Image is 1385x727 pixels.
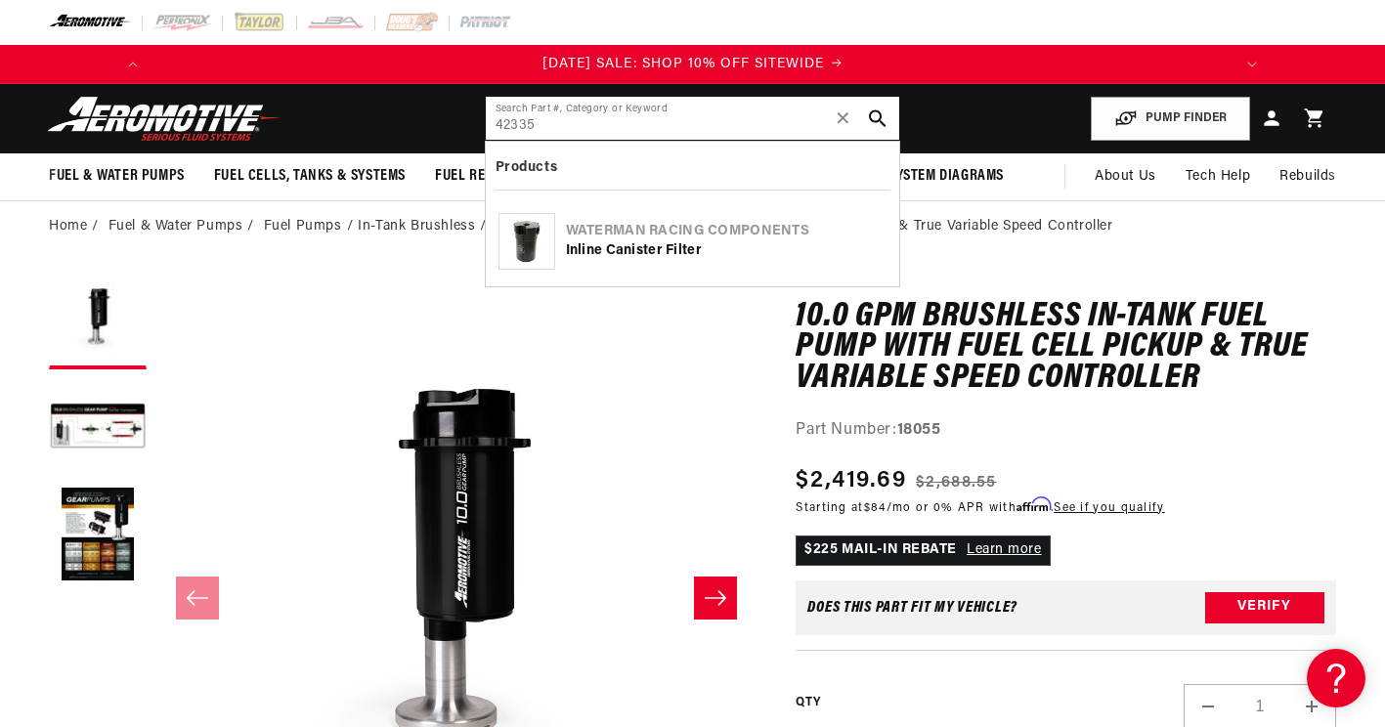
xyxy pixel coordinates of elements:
p: Starting at /mo or 0% APR with . [796,498,1164,517]
div: 1 of 3 [152,54,1233,75]
s: $2,688.55 [916,471,997,494]
div: Does This part fit My vehicle? [807,600,1017,616]
summary: Rebuilds [1265,153,1351,200]
summary: Fuel & Water Pumps [34,153,199,199]
button: Slide left [176,577,219,620]
summary: System Diagrams [874,153,1018,199]
span: $2,419.69 [796,463,906,498]
div: Part Number: [796,418,1336,444]
img: Inline Canister Filter [499,214,554,269]
span: [DATE] SALE: SHOP 10% OFF SITEWIDE [542,57,824,71]
div: Waterman Racing Components [566,222,887,241]
summary: Fuel Regulators [420,153,564,199]
span: Rebuilds [1279,166,1336,188]
button: Load image 1 in gallery view [49,272,147,369]
summary: Fuel Cells, Tanks & Systems [199,153,420,199]
summary: Tech Help [1171,153,1265,200]
strong: 18055 [897,422,941,438]
h1: 10.0 GPM Brushless In-Tank Fuel Pump with Fuel Cell Pickup & True Variable Speed Controller [796,302,1336,395]
button: Load image 2 in gallery view [49,379,147,477]
div: Announcement [152,54,1233,75]
button: Translation missing: en.sections.announcements.next_announcement [1233,45,1272,84]
span: Fuel Regulators [435,166,549,187]
nav: breadcrumbs [49,216,1336,237]
button: Translation missing: en.sections.announcements.previous_announcement [113,45,152,84]
label: QTY [796,695,820,711]
a: Fuel & Water Pumps [108,216,243,237]
b: Products [496,160,557,175]
button: Verify [1205,592,1324,623]
button: Slide right [694,577,737,620]
span: Tech Help [1186,166,1250,188]
img: Aeromotive [42,96,286,142]
a: Fuel Pumps [264,216,342,237]
button: Load image 3 in gallery view [49,487,147,584]
span: Fuel & Water Pumps [49,166,185,187]
span: Fuel Cells, Tanks & Systems [214,166,406,187]
li: In-Tank Brushless [358,216,492,237]
input: Search by Part Number, Category or Keyword [486,97,900,140]
a: See if you qualify - Learn more about Affirm Financing (opens in modal) [1054,502,1164,514]
span: System Diagrams [888,166,1004,187]
a: About Us [1080,153,1171,200]
span: ✕ [835,103,852,134]
span: $84 [864,502,887,514]
a: Learn more [967,542,1042,557]
button: PUMP FINDER [1091,97,1250,141]
span: Affirm [1017,497,1051,512]
span: About Us [1095,169,1156,184]
p: $225 MAIL-IN REBATE [796,535,1050,565]
a: Home [49,216,87,237]
a: [DATE] SALE: SHOP 10% OFF SITEWIDE [152,54,1233,75]
button: search button [856,97,899,140]
div: Inline Canister Filter [566,241,887,261]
